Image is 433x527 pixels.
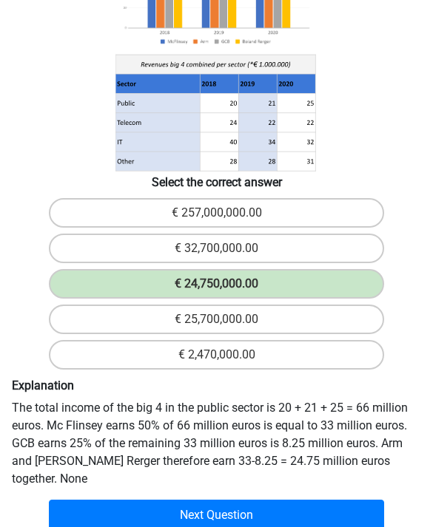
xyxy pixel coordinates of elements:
[49,269,385,299] label: € 24,750,000.00
[49,340,385,370] label: € 2,470,000.00
[6,172,427,189] h6: Select the correct answer
[49,198,385,228] label: € 257,000,000.00
[1,378,432,487] div: The total income of the big 4 in the public sector is 20 + 21 + 25 = 66 million euros. Mc Flinsey...
[49,305,385,334] label: € 25,700,000.00
[12,378,421,392] h6: Explanation
[49,234,385,263] label: € 32,700,000.00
